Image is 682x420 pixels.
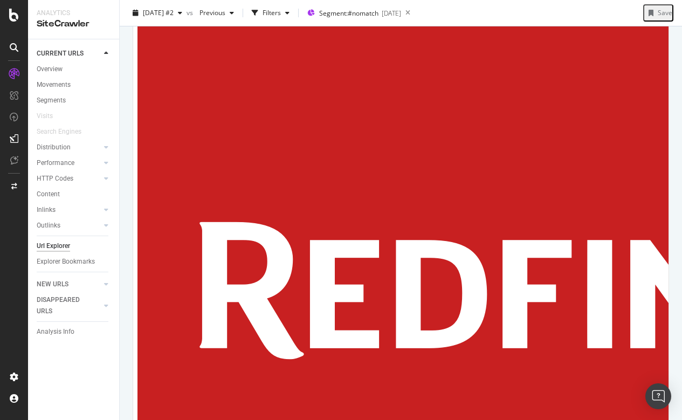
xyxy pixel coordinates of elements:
[37,204,56,216] div: Inlinks
[643,4,673,22] button: Save
[37,279,68,290] div: NEW URLS
[37,64,63,75] div: Overview
[382,9,401,18] div: [DATE]
[37,126,81,137] div: Search Engines
[195,8,225,17] span: Previous
[187,8,195,17] span: vs
[195,4,238,22] button: Previous
[37,240,112,252] a: Url Explorer
[37,279,101,290] a: NEW URLS
[37,48,101,59] a: CURRENT URLS
[37,79,112,91] a: Movements
[658,8,672,17] div: Save
[263,8,281,17] div: Filters
[37,157,101,169] a: Performance
[37,18,111,30] div: SiteCrawler
[37,326,112,338] a: Analysis Info
[143,8,174,17] span: 2025 Aug. 22nd #2
[37,220,60,231] div: Outlinks
[37,111,64,122] a: Visits
[303,4,401,22] button: Segment:#nomatch[DATE]
[37,173,101,184] a: HTTP Codes
[37,126,92,137] a: Search Engines
[645,383,671,409] div: Open Intercom Messenger
[37,240,70,252] div: Url Explorer
[37,220,101,231] a: Outlinks
[37,256,95,267] div: Explorer Bookmarks
[319,9,378,18] span: Segment: #nomatch
[37,79,71,91] div: Movements
[37,9,111,18] div: Analytics
[37,64,112,75] a: Overview
[37,189,112,200] a: Content
[37,95,112,106] a: Segments
[37,294,101,317] a: DISAPPEARED URLS
[37,48,84,59] div: CURRENT URLS
[37,142,101,153] a: Distribution
[37,256,112,267] a: Explorer Bookmarks
[37,142,71,153] div: Distribution
[37,111,53,122] div: Visits
[37,95,66,106] div: Segments
[37,189,60,200] div: Content
[37,326,74,338] div: Analysis Info
[37,204,101,216] a: Inlinks
[37,294,91,317] div: DISAPPEARED URLS
[37,173,73,184] div: HTTP Codes
[128,4,187,22] button: [DATE] #2
[37,157,74,169] div: Performance
[247,4,294,22] button: Filters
